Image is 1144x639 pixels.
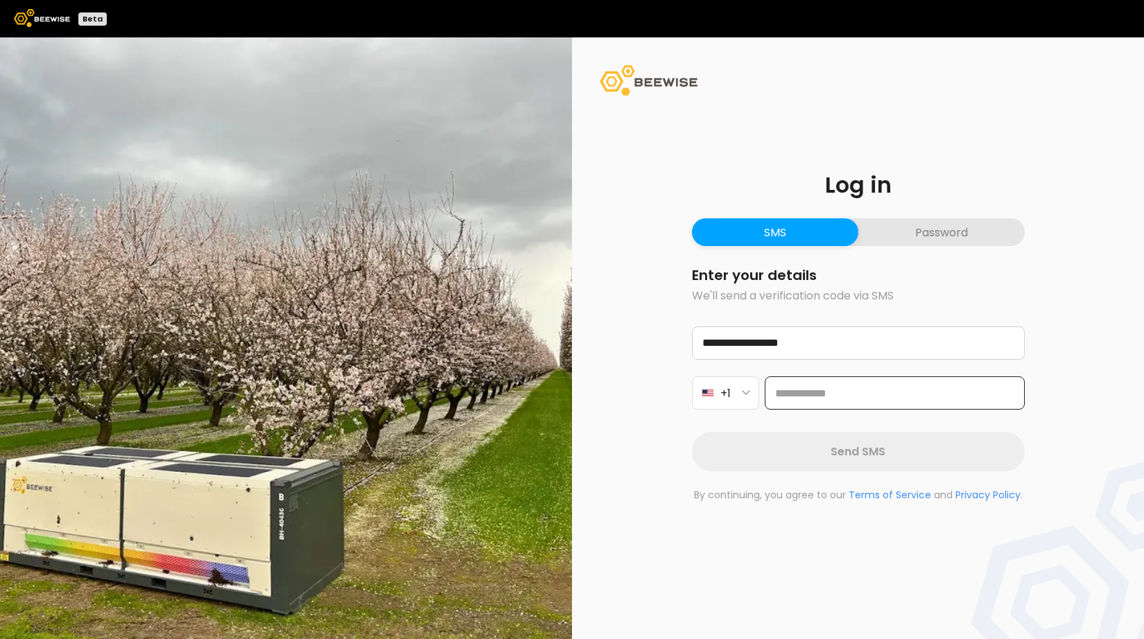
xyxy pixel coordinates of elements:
button: SMS [692,218,858,246]
button: Password [858,218,1025,246]
p: We'll send a verification code via SMS [692,288,1025,304]
button: Send SMS [692,432,1025,471]
a: Privacy Policy [955,488,1021,502]
img: Beewise logo [14,9,70,27]
h1: Log in [692,174,1025,196]
button: +1 [692,376,759,410]
div: Beta [78,12,107,26]
h2: Enter your details [692,268,1025,282]
a: Terms of Service [849,488,931,502]
span: +1 [720,385,731,402]
p: By continuing, you agree to our and . [692,488,1025,502]
span: Send SMS [831,443,885,460]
